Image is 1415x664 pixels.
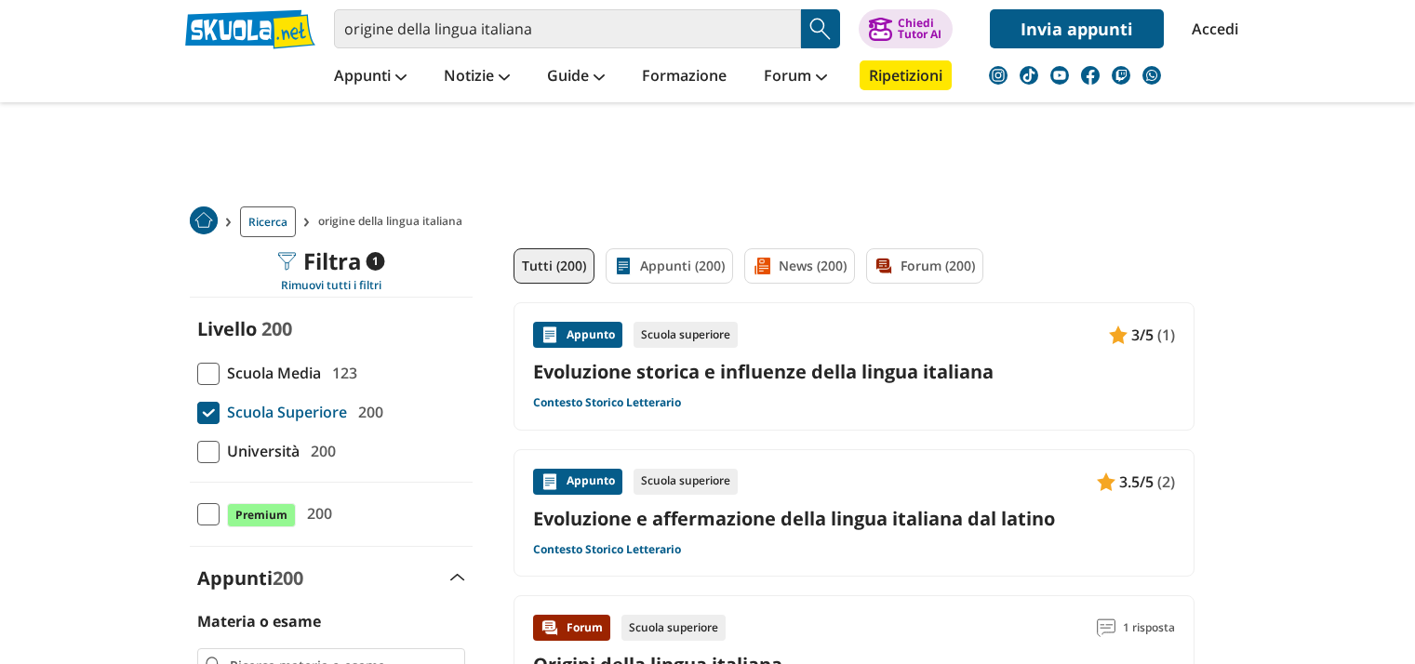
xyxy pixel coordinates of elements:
[807,15,834,43] img: Cerca appunti, riassunti o versioni
[190,206,218,234] img: Home
[1097,472,1115,491] img: Appunti contenuto
[759,60,832,94] a: Forum
[366,252,384,271] span: 1
[190,206,218,237] a: Home
[989,66,1008,85] img: instagram
[533,322,622,348] div: Appunto
[273,565,303,591] span: 200
[753,257,771,275] img: News filtro contenuto
[277,248,384,274] div: Filtra
[1097,618,1115,637] img: Commenti lettura
[874,257,893,275] img: Forum filtro contenuto
[542,60,609,94] a: Guide
[1020,66,1038,85] img: tiktok
[318,206,470,237] span: origine della lingua italiana
[1131,323,1154,347] span: 3/5
[220,439,300,463] span: Università
[533,615,610,641] div: Forum
[621,615,726,641] div: Scuola superiore
[334,9,801,48] input: Cerca appunti, riassunti o versioni
[325,361,357,385] span: 123
[1192,9,1231,48] a: Accedi
[744,248,855,284] a: News (200)
[351,400,383,424] span: 200
[227,503,296,527] span: Premium
[197,316,257,341] label: Livello
[533,542,681,557] a: Contesto Storico Letterario
[1157,470,1175,494] span: (2)
[197,565,303,591] label: Appunti
[1123,615,1175,641] span: 1 risposta
[606,248,733,284] a: Appunti (200)
[439,60,514,94] a: Notizie
[859,9,953,48] button: ChiediTutor AI
[1119,470,1154,494] span: 3.5/5
[1157,323,1175,347] span: (1)
[240,206,296,237] a: Ricerca
[860,60,952,90] a: Ripetizioni
[303,439,336,463] span: 200
[220,400,347,424] span: Scuola Superiore
[1142,66,1161,85] img: WhatsApp
[1112,66,1130,85] img: twitch
[533,395,681,410] a: Contesto Storico Letterario
[541,472,559,491] img: Appunti contenuto
[541,618,559,637] img: Forum contenuto
[541,325,559,344] img: Appunti contenuto
[990,9,1164,48] a: Invia appunti
[1050,66,1069,85] img: youtube
[1081,66,1100,85] img: facebook
[533,359,1175,384] a: Evoluzione storica e influenze della lingua italiana
[329,60,411,94] a: Appunti
[300,501,332,525] span: 200
[514,248,594,284] a: Tutti (200)
[261,316,292,341] span: 200
[190,278,473,293] div: Rimuovi tutti i filtri
[450,574,465,581] img: Apri e chiudi sezione
[898,18,941,40] div: Chiedi Tutor AI
[533,506,1175,531] a: Evoluzione e affermazione della lingua italiana dal latino
[801,9,840,48] button: Search Button
[1109,325,1128,344] img: Appunti contenuto
[634,322,738,348] div: Scuola superiore
[277,252,296,271] img: Filtra filtri mobile
[637,60,731,94] a: Formazione
[533,469,622,495] div: Appunto
[634,469,738,495] div: Scuola superiore
[614,257,633,275] img: Appunti filtro contenuto
[220,361,321,385] span: Scuola Media
[197,611,321,631] label: Materia o esame
[866,248,983,284] a: Forum (200)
